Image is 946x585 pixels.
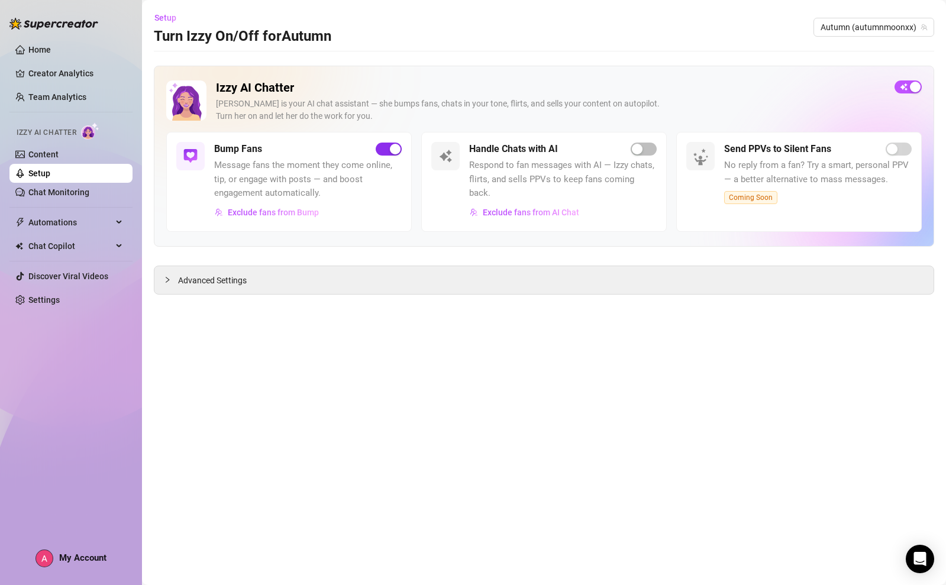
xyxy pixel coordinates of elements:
[164,276,171,283] span: collapsed
[470,208,478,216] img: svg%3e
[906,545,934,573] div: Open Intercom Messenger
[36,550,53,567] img: ACg8ocIjvVHpYUdzX82pZj-2K6ZMc397PvBdL9nfCijGfQIheAYq=s96-c
[28,92,86,102] a: Team Analytics
[154,27,331,46] h3: Turn Izzy On/Off for Autumn
[469,142,558,156] h5: Handle Chats with AI
[166,80,206,121] img: Izzy AI Chatter
[483,208,579,217] span: Exclude fans from AI Chat
[724,142,831,156] h5: Send PPVs to Silent Fans
[154,8,186,27] button: Setup
[15,242,23,250] img: Chat Copilot
[183,149,198,163] img: svg%3e
[214,142,262,156] h5: Bump Fans
[214,203,319,222] button: Exclude fans from Bump
[921,24,928,31] span: team
[228,208,319,217] span: Exclude fans from Bump
[469,203,580,222] button: Exclude fans from AI Chat
[693,148,712,167] img: silent-fans-ppv-o-N6Mmdf.svg
[469,159,657,201] span: Respond to fan messages with AI — Izzy chats, flirts, and sells PPVs to keep fans coming back.
[9,18,98,30] img: logo-BBDzfeDw.svg
[178,274,247,287] span: Advanced Settings
[821,18,927,36] span: Autumn (autumnmoonxx)
[81,122,99,140] img: AI Chatter
[59,552,106,563] span: My Account
[724,159,912,186] span: No reply from a fan? Try a smart, personal PPV — a better alternative to mass messages.
[28,295,60,305] a: Settings
[28,213,112,232] span: Automations
[28,45,51,54] a: Home
[28,188,89,197] a: Chat Monitoring
[216,80,885,95] h2: Izzy AI Chatter
[28,150,59,159] a: Content
[215,208,223,216] img: svg%3e
[216,98,885,122] div: [PERSON_NAME] is your AI chat assistant — she bumps fans, chats in your tone, flirts, and sells y...
[17,127,76,138] span: Izzy AI Chatter
[28,237,112,256] span: Chat Copilot
[15,218,25,227] span: thunderbolt
[438,149,453,163] img: svg%3e
[154,13,176,22] span: Setup
[724,191,777,204] span: Coming Soon
[28,169,50,178] a: Setup
[164,273,178,286] div: collapsed
[28,272,108,281] a: Discover Viral Videos
[214,159,402,201] span: Message fans the moment they come online, tip, or engage with posts — and boost engagement automa...
[28,64,123,83] a: Creator Analytics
